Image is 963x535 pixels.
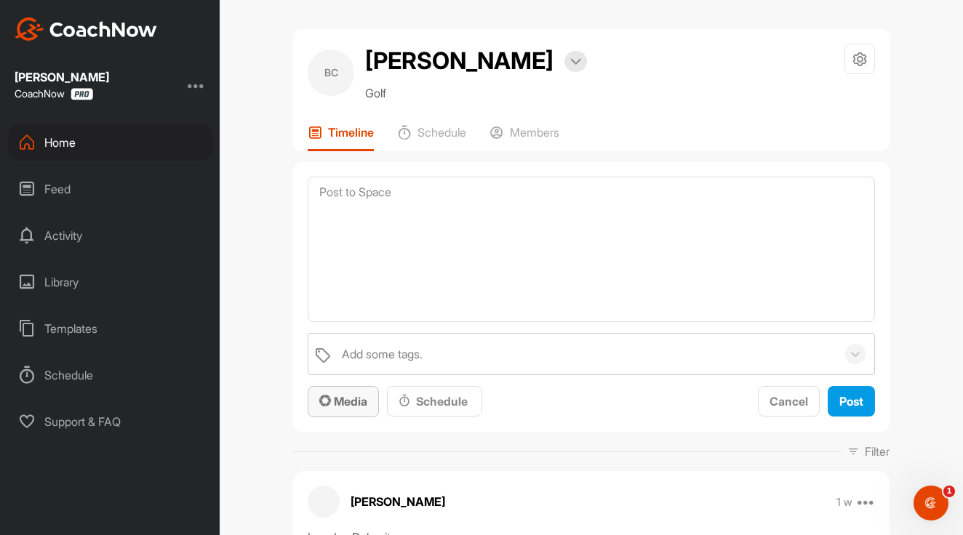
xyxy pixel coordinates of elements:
p: Schedule [417,125,466,140]
div: Library [8,264,213,300]
div: Add some tags. [342,345,423,363]
img: arrow-down [570,58,581,65]
img: CoachNow [15,17,157,41]
button: Post [828,386,875,417]
div: Templates [8,310,213,347]
div: Support & FAQ [8,403,213,440]
div: Schedule [399,393,471,410]
div: Feed [8,171,213,207]
div: CoachNow [15,88,93,100]
p: [PERSON_NAME] [351,493,445,510]
p: Filter [865,443,890,460]
h2: [PERSON_NAME] [365,44,554,79]
img: CoachNow Pro [71,88,93,100]
span: Post [839,394,863,409]
p: 1 w [836,495,852,510]
span: Media [319,394,367,409]
div: Home [8,124,213,161]
div: [PERSON_NAME] [15,71,109,83]
p: Golf [365,84,587,102]
p: Members [510,125,559,140]
div: Activity [8,217,213,254]
button: Cancel [758,386,820,417]
span: Cancel [770,394,808,409]
iframe: Intercom live chat [914,486,948,520]
span: 1 [943,486,955,497]
div: BC [308,49,354,96]
button: Media [308,386,379,417]
p: Timeline [328,125,374,140]
div: Schedule [8,357,213,393]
